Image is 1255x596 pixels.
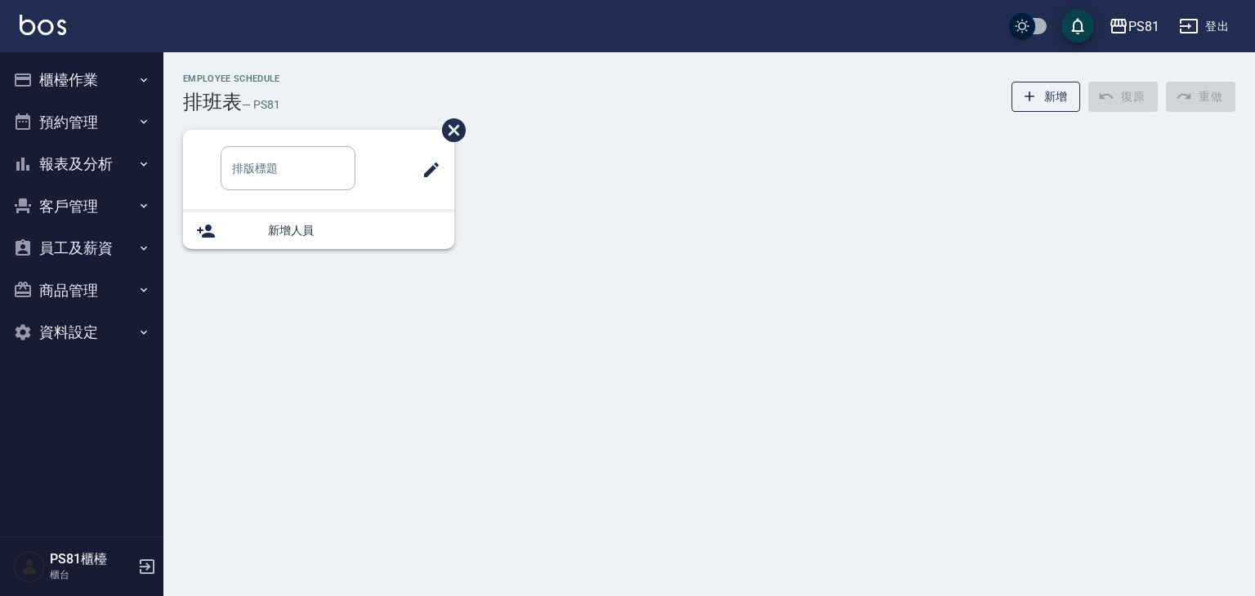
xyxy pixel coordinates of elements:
[1172,11,1235,42] button: 登出
[1061,10,1094,42] button: save
[412,150,441,189] span: 修改班表的標題
[7,143,157,185] button: 報表及分析
[50,551,133,567] h5: PS81櫃檯
[20,15,66,35] img: Logo
[430,106,468,154] span: 刪除班表
[183,212,454,249] div: 新增人員
[1128,16,1159,37] div: PS81
[7,59,157,101] button: 櫃檯作業
[7,227,157,269] button: 員工及薪資
[7,311,157,354] button: 資料設定
[1012,82,1081,112] button: 新增
[13,550,46,583] img: Person
[50,567,133,582] p: 櫃台
[268,222,441,239] span: 新增人員
[242,96,280,113] h6: — PS81
[183,91,242,113] h3: 排班表
[221,146,355,190] input: 排版標題
[1102,10,1166,43] button: PS81
[7,269,157,312] button: 商品管理
[183,73,280,84] h2: Employee Schedule
[7,101,157,144] button: 預約管理
[7,185,157,228] button: 客戶管理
